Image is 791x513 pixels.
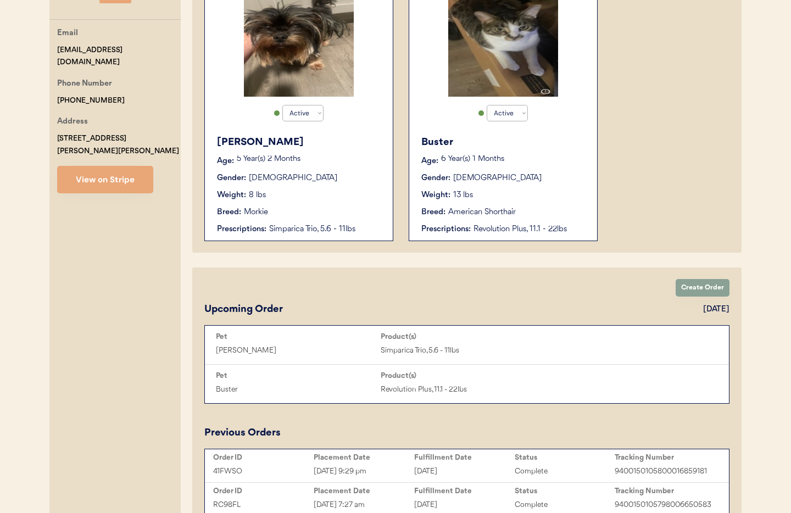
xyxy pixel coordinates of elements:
div: Product(s) [381,371,545,380]
div: 8 lbs [249,189,266,201]
div: Status [515,453,615,462]
div: Simparica Trio, 5.6 - 11lbs [269,224,382,235]
div: [DATE] [414,499,515,511]
div: Fulfillment Date [414,453,515,462]
div: 41FWSO [213,465,314,478]
button: Create Order [676,279,729,297]
div: Placement Date [314,487,414,495]
div: American Shorthair [448,207,516,218]
div: Morkie [244,207,268,218]
div: Weight: [217,189,246,201]
div: Breed: [421,207,445,218]
div: Complete [515,499,615,511]
div: Pet [216,332,381,341]
div: 9400150105798006650583 [615,499,715,511]
div: Prescriptions: [421,224,471,235]
p: 5 Year(s) 2 Months [237,155,382,163]
div: Revolution Plus, 11.1 - 22lbs [381,383,545,396]
div: Upcoming Order [204,302,283,317]
div: Status [515,487,615,495]
div: Email [57,27,78,41]
div: Simparica Trio, 5.6 - 11lbs [381,344,545,357]
div: Complete [515,465,615,478]
div: Address [57,115,88,129]
div: Tracking Number [615,453,715,462]
div: [PHONE_NUMBER] [57,94,125,107]
div: Buster [216,383,381,396]
div: Buster [421,135,586,150]
div: [DATE] 9:29 pm [314,465,414,478]
div: Age: [421,155,438,167]
div: 9400150105800016859181 [615,465,715,478]
div: Revolution Plus, 11.1 - 22lbs [474,224,586,235]
div: Gender: [421,172,450,184]
div: 13 lbs [453,189,473,201]
div: [DATE] 7:27 am [314,499,414,511]
div: Pet [216,371,381,380]
div: Fulfillment Date [414,487,515,495]
div: Order ID [213,453,314,462]
div: Breed: [217,207,241,218]
div: [STREET_ADDRESS][PERSON_NAME][PERSON_NAME] [57,132,181,158]
div: RC98FL [213,499,314,511]
div: [DEMOGRAPHIC_DATA] [453,172,542,184]
div: Prescriptions: [217,224,266,235]
div: Product(s) [381,332,545,341]
p: 6 Year(s) 1 Months [441,155,586,163]
div: [DEMOGRAPHIC_DATA] [249,172,337,184]
div: Tracking Number [615,487,715,495]
div: [PERSON_NAME] [217,135,382,150]
div: Phone Number [57,77,112,91]
div: Placement Date [314,453,414,462]
div: [DATE] [414,465,515,478]
div: [DATE] [703,304,729,315]
div: [EMAIL_ADDRESS][DOMAIN_NAME] [57,44,181,69]
div: Order ID [213,487,314,495]
div: [PERSON_NAME] [216,344,381,357]
div: Previous Orders [204,426,281,440]
div: Gender: [217,172,246,184]
div: Weight: [421,189,450,201]
div: Age: [217,155,234,167]
button: View on Stripe [57,166,153,193]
